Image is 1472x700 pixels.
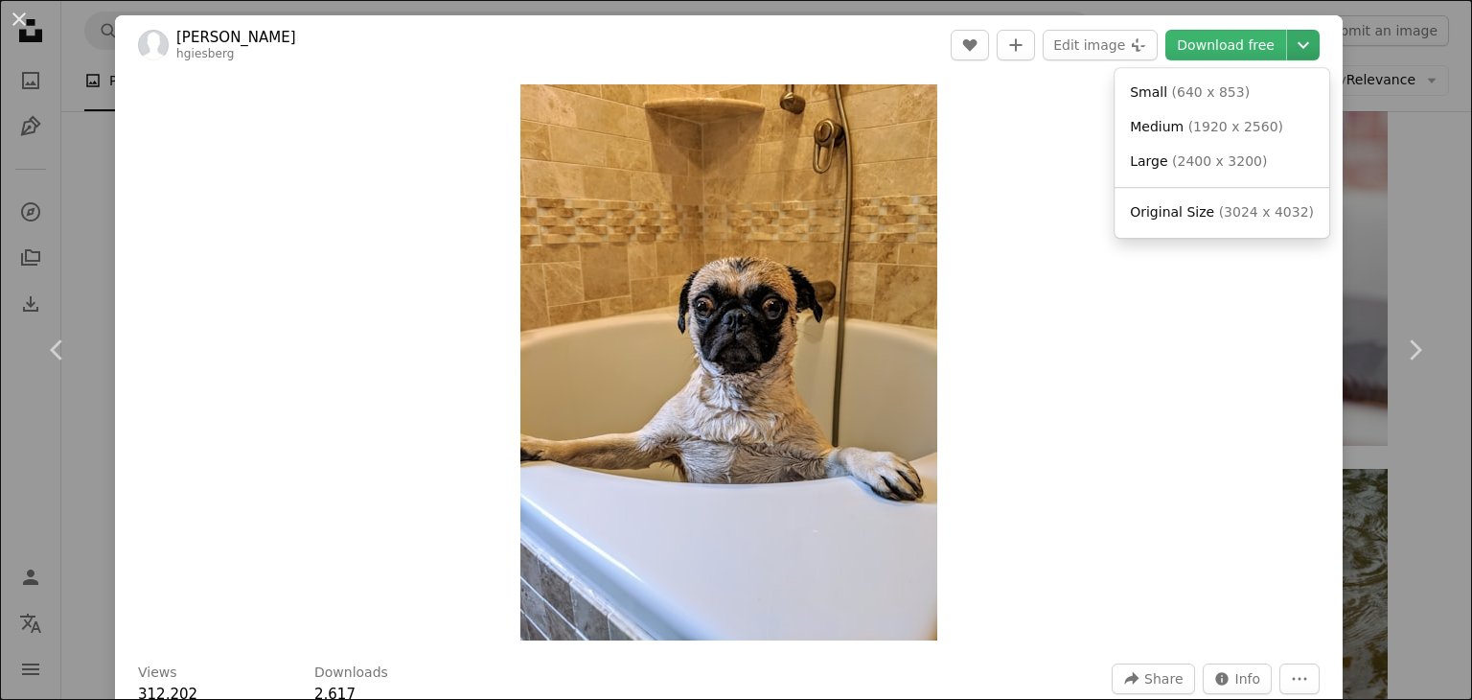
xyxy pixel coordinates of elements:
button: Choose download size [1287,30,1320,60]
span: ( 2400 x 3200 ) [1172,153,1267,169]
span: Original Size [1130,204,1214,220]
span: Large [1130,153,1167,169]
span: ( 640 x 853 ) [1172,84,1251,100]
span: Medium [1130,119,1184,134]
span: ( 3024 x 4032 ) [1219,204,1314,220]
span: ( 1920 x 2560 ) [1188,119,1283,134]
div: Choose download size [1115,68,1329,238]
span: Small [1130,84,1167,100]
